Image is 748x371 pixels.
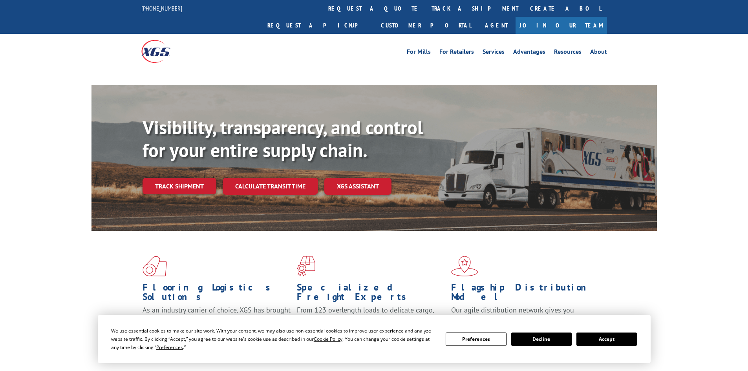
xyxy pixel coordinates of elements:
a: Resources [554,49,582,57]
a: Calculate transit time [223,178,318,195]
a: XGS ASSISTANT [324,178,391,195]
h1: Specialized Freight Experts [297,283,445,305]
a: About [590,49,607,57]
a: Agent [477,17,516,34]
div: We use essential cookies to make our site work. With your consent, we may also use non-essential ... [111,327,436,351]
a: Track shipment [143,178,216,194]
div: Cookie Consent Prompt [98,315,651,363]
p: From 123 overlength loads to delicate cargo, our experienced staff knows the best way to move you... [297,305,445,340]
h1: Flooring Logistics Solutions [143,283,291,305]
a: Customer Portal [375,17,477,34]
h1: Flagship Distribution Model [451,283,600,305]
span: Our agile distribution network gives you nationwide inventory management on demand. [451,305,596,324]
a: For Retailers [439,49,474,57]
a: Join Our Team [516,17,607,34]
button: Preferences [446,333,506,346]
img: xgs-icon-flagship-distribution-model-red [451,256,478,276]
span: As an industry carrier of choice, XGS has brought innovation and dedication to flooring logistics... [143,305,291,333]
a: Services [483,49,505,57]
span: Cookie Policy [314,336,342,342]
a: [PHONE_NUMBER] [141,4,182,12]
b: Visibility, transparency, and control for your entire supply chain. [143,115,423,162]
a: For Mills [407,49,431,57]
a: Advantages [513,49,545,57]
span: Preferences [156,344,183,351]
a: Request a pickup [262,17,375,34]
button: Accept [576,333,637,346]
img: xgs-icon-total-supply-chain-intelligence-red [143,256,167,276]
img: xgs-icon-focused-on-flooring-red [297,256,315,276]
button: Decline [511,333,572,346]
